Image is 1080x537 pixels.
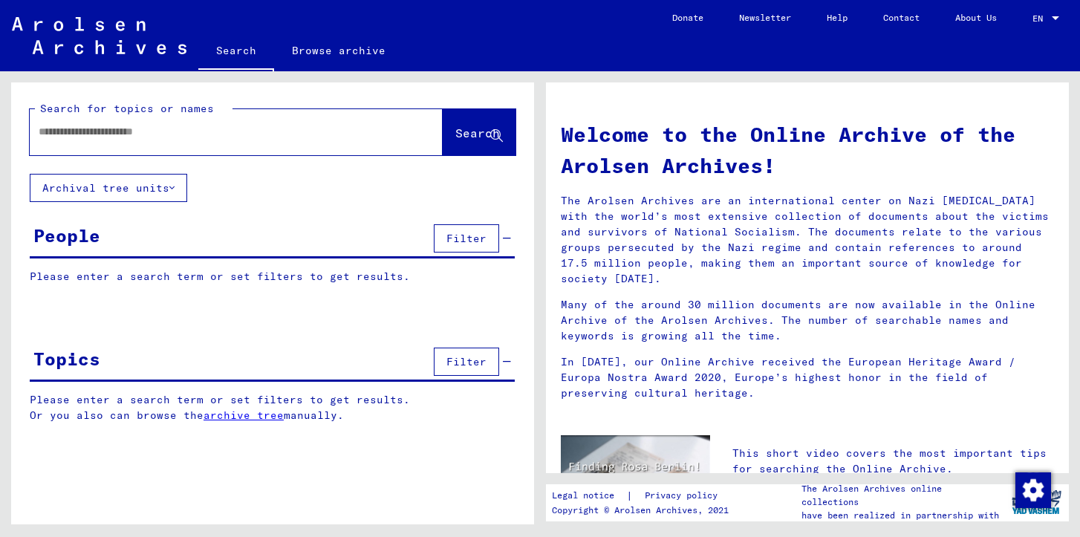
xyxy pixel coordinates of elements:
[801,509,1003,522] p: have been realized in partnership with
[30,174,187,202] button: Archival tree units
[801,482,1003,509] p: The Arolsen Archives online collections
[33,345,100,372] div: Topics
[446,355,487,368] span: Filter
[455,126,500,140] span: Search
[446,232,487,245] span: Filter
[30,269,515,284] p: Please enter a search term or set filters to get results.
[1015,472,1051,508] img: Change consent
[561,297,1054,344] p: Many of the around 30 million documents are now available in the Online Archive of the Arolsen Ar...
[434,224,499,253] button: Filter
[552,504,735,517] p: Copyright © Arolsen Archives, 2021
[561,354,1054,401] p: In [DATE], our Online Archive received the European Heritage Award / Europa Nostra Award 2020, Eu...
[1009,484,1064,521] img: yv_logo.png
[40,102,214,115] mat-label: Search for topics or names
[561,193,1054,287] p: The Arolsen Archives are an international center on Nazi [MEDICAL_DATA] with the world’s most ext...
[561,435,710,517] img: video.jpg
[274,33,403,68] a: Browse archive
[33,222,100,249] div: People
[434,348,499,376] button: Filter
[1015,472,1050,507] div: Change consent
[1032,13,1049,24] span: EN
[198,33,274,71] a: Search
[12,17,186,54] img: Arolsen_neg.svg
[443,109,515,155] button: Search
[732,446,1054,477] p: This short video covers the most important tips for searching the Online Archive.
[633,488,735,504] a: Privacy policy
[30,392,515,423] p: Please enter a search term or set filters to get results. Or you also can browse the manually.
[561,119,1054,181] h1: Welcome to the Online Archive of the Arolsen Archives!
[204,409,284,422] a: archive tree
[552,488,626,504] a: Legal notice
[552,488,735,504] div: |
